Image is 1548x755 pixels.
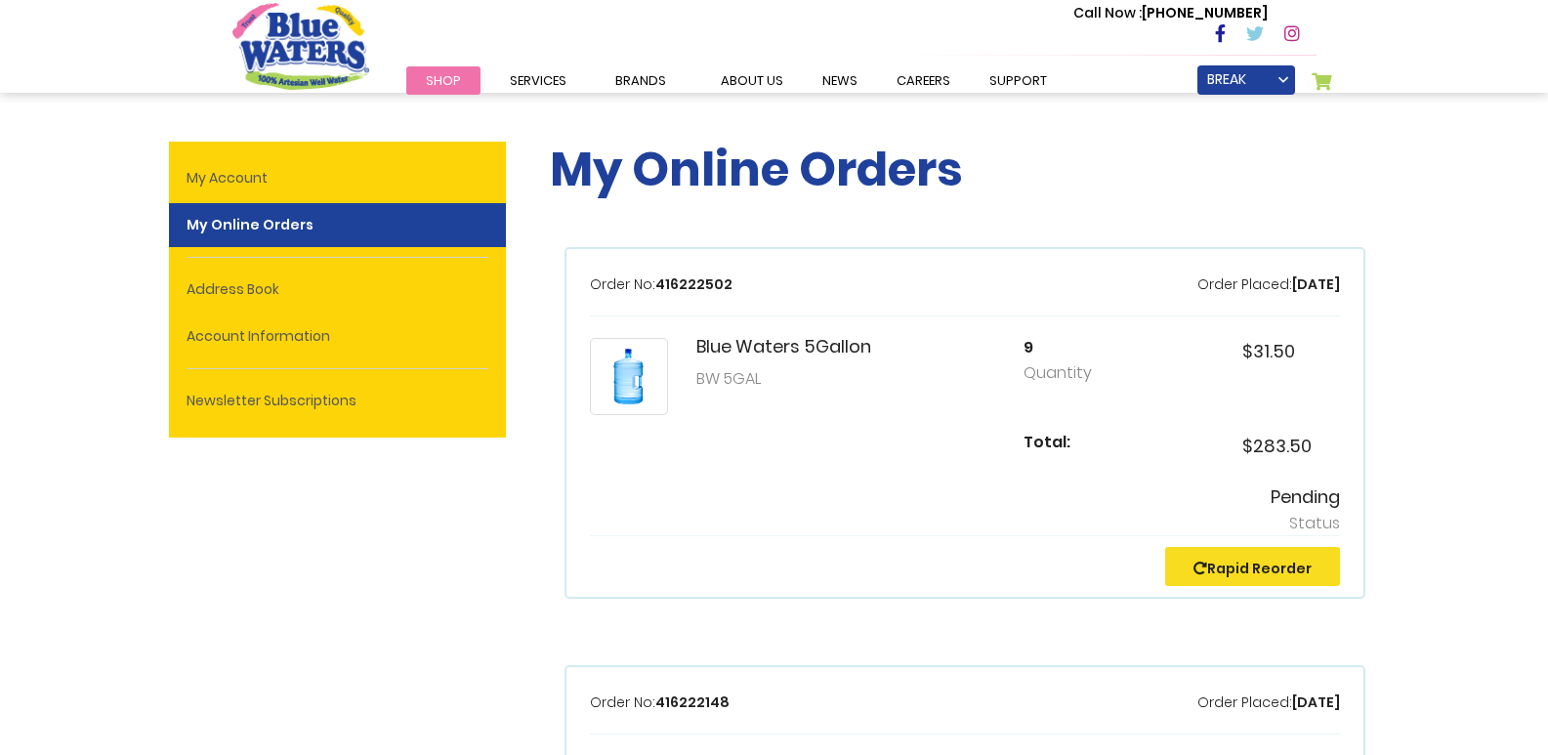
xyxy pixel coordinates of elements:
[1197,274,1340,295] p: [DATE]
[1197,692,1292,712] span: Order Placed:
[701,66,803,95] a: about us
[1024,433,1121,451] h5: Total:
[1242,339,1295,363] span: $31.50
[877,66,970,95] a: careers
[615,71,666,90] span: Brands
[426,71,461,90] span: Shop
[169,203,506,247] strong: My Online Orders
[1165,547,1340,586] button: Rapid Reorder
[590,692,655,712] span: Order No:
[590,486,1340,508] h5: Pending
[169,268,506,312] a: Address Book
[1197,65,1295,95] a: BREAK THROUGH BUSINESS SOLUTIONS LTD
[696,367,871,391] p: BW 5GAL
[590,274,732,295] p: 416222502
[510,71,566,90] span: Services
[1197,274,1292,294] span: Order Placed:
[970,66,1067,95] a: support
[1197,692,1340,713] p: [DATE]
[1024,361,1121,385] p: Quantity
[1024,338,1121,357] h5: 9
[232,3,369,89] a: store logo
[696,338,871,356] h5: Blue Waters 5Gallon
[590,512,1340,535] p: Status
[1193,559,1312,578] a: Rapid Reorder
[1073,3,1142,22] span: Call Now :
[590,692,730,713] p: 416222148
[169,379,506,423] a: Newsletter Subscriptions
[803,66,877,95] a: News
[169,315,506,358] a: Account Information
[550,137,963,202] span: My Online Orders
[1073,3,1268,23] p: [PHONE_NUMBER]
[1242,434,1312,458] span: $283.50
[169,156,506,200] a: My Account
[590,274,655,294] span: Order No:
